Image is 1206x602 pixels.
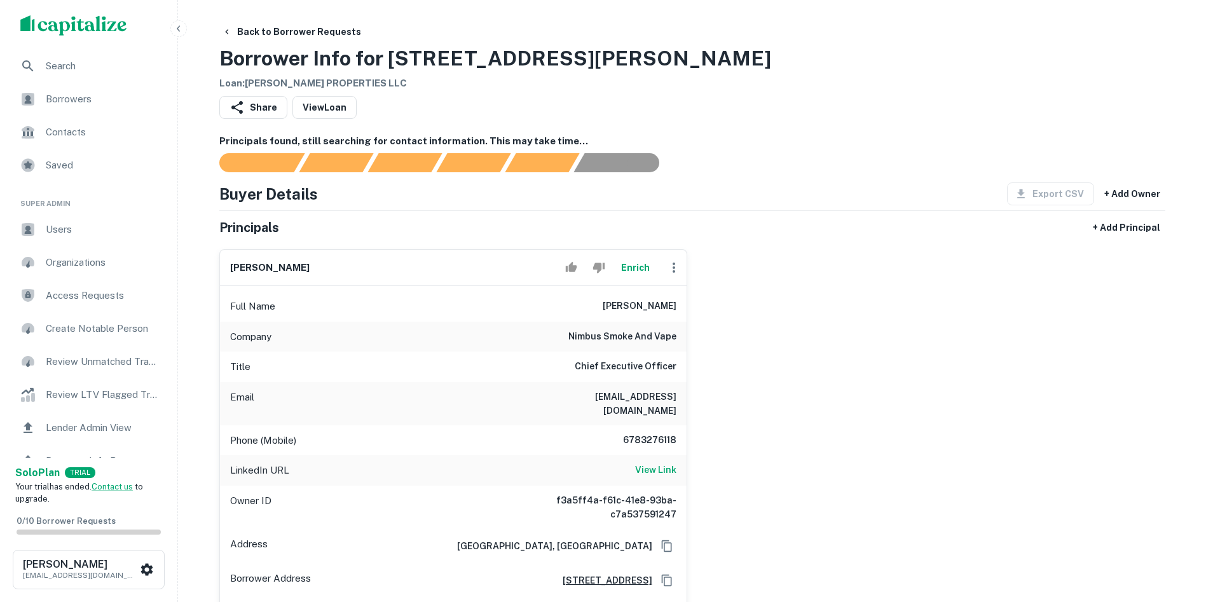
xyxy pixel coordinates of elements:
[10,380,167,410] a: Review LTV Flagged Transactions
[219,218,279,237] h5: Principals
[299,153,373,172] div: Your request is received and processing...
[46,158,160,173] span: Saved
[46,92,160,107] span: Borrowers
[46,288,160,303] span: Access Requests
[10,280,167,311] a: Access Requests
[230,329,271,345] p: Company
[219,96,287,119] button: Share
[292,96,357,119] a: ViewLoan
[46,420,160,435] span: Lender Admin View
[524,493,676,521] h6: f3a5ff4a-f61c-41e8-93ba-c7a537591247
[23,570,137,581] p: [EMAIL_ADDRESS][DOMAIN_NAME]
[230,493,271,521] p: Owner ID
[230,390,254,418] p: Email
[46,321,160,336] span: Create Notable Person
[10,150,167,181] a: Saved
[10,313,167,344] a: Create Notable Person
[505,153,579,172] div: Principals found, still searching for contact information. This may take time...
[23,559,137,570] h6: [PERSON_NAME]
[15,482,143,504] span: Your trial has ended. to upgrade.
[574,153,675,172] div: AI fulfillment process complete.
[10,117,167,147] a: Contacts
[10,413,167,443] a: Lender Admin View
[219,182,318,205] h4: Buyer Details
[230,299,275,314] p: Full Name
[17,516,116,526] span: 0 / 10 Borrower Requests
[447,539,652,553] h6: [GEOGRAPHIC_DATA], [GEOGRAPHIC_DATA]
[575,359,676,374] h6: Chief Executive Officer
[1099,182,1165,205] button: + Add Owner
[10,446,167,476] a: Borrower Info Requests
[230,359,250,374] p: Title
[600,433,676,448] h6: 6783276118
[13,550,165,589] button: [PERSON_NAME][EMAIL_ADDRESS][DOMAIN_NAME]
[657,537,676,556] button: Copy Address
[46,58,160,74] span: Search
[46,125,160,140] span: Contacts
[46,222,160,237] span: Users
[10,183,167,214] li: Super Admin
[46,453,160,469] span: Borrower Info Requests
[230,571,311,590] p: Borrower Address
[587,255,610,280] button: Reject
[436,153,510,172] div: Principals found, AI now looking for contact information...
[219,43,771,74] h3: Borrower Info for [STREET_ADDRESS][PERSON_NAME]
[367,153,442,172] div: Documents found, AI parsing details...
[10,346,167,377] a: Review Unmatched Transactions
[46,354,160,369] span: Review Unmatched Transactions
[92,482,133,491] a: Contact us
[46,255,160,270] span: Organizations
[65,467,95,478] div: TRIAL
[10,51,167,81] a: Search
[230,261,310,275] h6: [PERSON_NAME]
[20,15,127,36] img: capitalize-logo.png
[552,573,652,587] a: [STREET_ADDRESS]
[230,463,289,478] p: LinkedIn URL
[560,255,582,280] button: Accept
[15,465,60,481] a: SoloPlan
[217,20,366,43] button: Back to Borrower Requests
[219,76,771,91] h6: Loan : [PERSON_NAME] PROPERTIES LLC
[204,153,299,172] div: Sending borrower request to AI...
[603,299,676,314] h6: [PERSON_NAME]
[230,537,268,556] p: Address
[219,134,1165,149] h6: Principals found, still searching for contact information. This may take time...
[15,467,60,479] strong: Solo Plan
[635,463,676,478] a: View Link
[657,571,676,590] button: Copy Address
[1088,216,1165,239] button: + Add Principal
[635,463,676,477] h6: View Link
[524,390,676,418] h6: [EMAIL_ADDRESS][DOMAIN_NAME]
[230,433,296,448] p: Phone (Mobile)
[10,214,167,245] a: Users
[10,84,167,114] a: Borrowers
[615,255,656,280] button: Enrich
[568,329,676,345] h6: nimbus smoke and vape
[10,247,167,278] a: Organizations
[46,387,160,402] span: Review LTV Flagged Transactions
